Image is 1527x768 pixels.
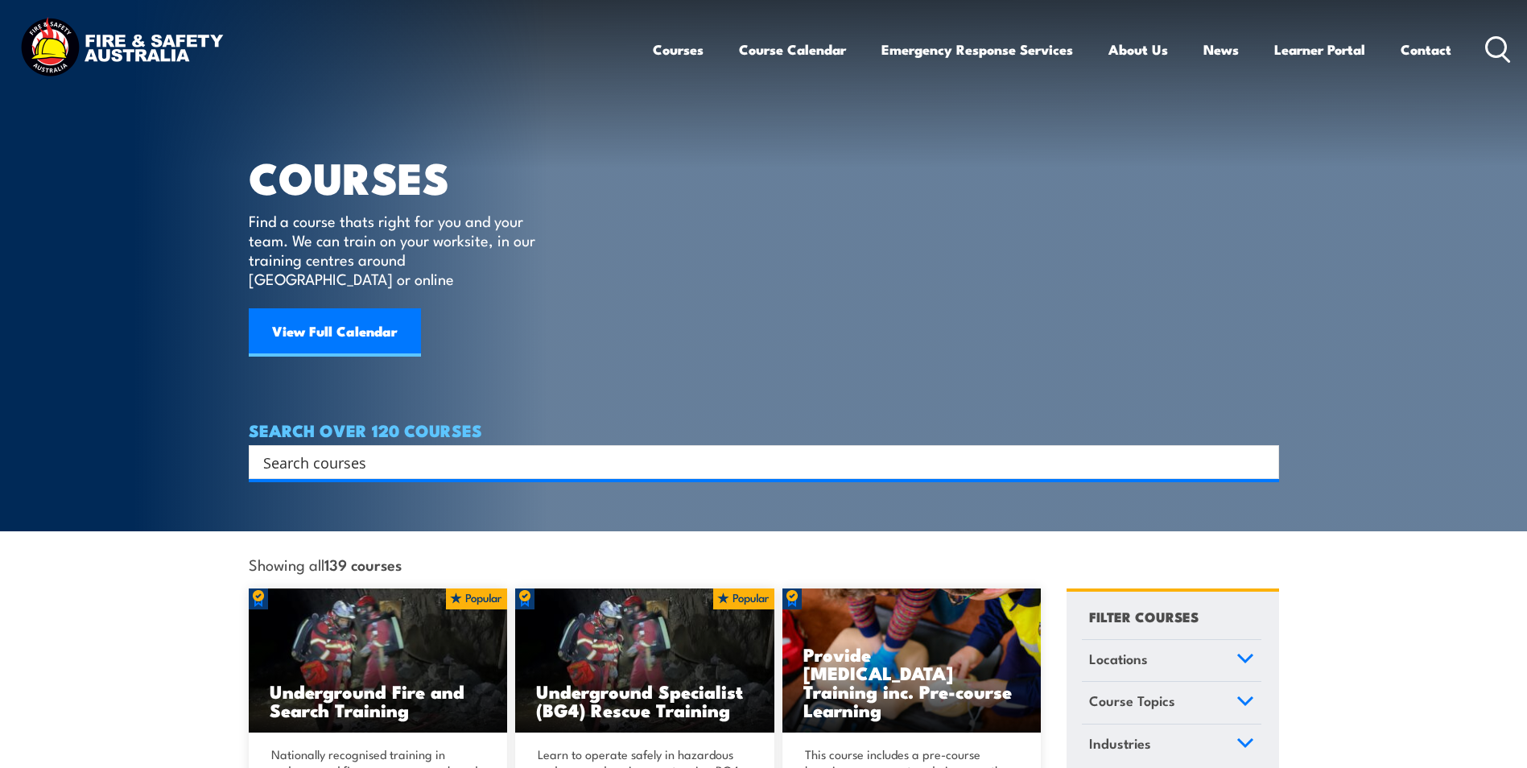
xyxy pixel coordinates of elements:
[1089,733,1151,754] span: Industries
[249,211,543,288] p: Find a course thats right for you and your team. We can train on your worksite, in our training c...
[881,28,1073,71] a: Emergency Response Services
[536,682,753,719] h3: Underground Specialist (BG4) Rescue Training
[1089,648,1148,670] span: Locations
[1089,690,1175,712] span: Course Topics
[1089,605,1199,627] h4: FILTER COURSES
[1082,682,1261,724] a: Course Topics
[1108,28,1168,71] a: About Us
[324,553,402,575] strong: 139 courses
[249,158,559,196] h1: COURSES
[803,645,1021,719] h3: Provide [MEDICAL_DATA] Training inc. Pre-course Learning
[1082,725,1261,766] a: Industries
[782,588,1042,733] a: Provide [MEDICAL_DATA] Training inc. Pre-course Learning
[249,421,1279,439] h4: SEARCH OVER 120 COURSES
[782,588,1042,733] img: Low Voltage Rescue and Provide CPR
[1274,28,1365,71] a: Learner Portal
[249,308,421,357] a: View Full Calendar
[739,28,846,71] a: Course Calendar
[249,588,508,733] a: Underground Fire and Search Training
[653,28,704,71] a: Courses
[1251,451,1273,473] button: Search magnifier button
[1082,640,1261,682] a: Locations
[270,682,487,719] h3: Underground Fire and Search Training
[249,588,508,733] img: Underground mine rescue
[515,588,774,733] img: Underground mine rescue
[263,450,1244,474] input: Search input
[266,451,1247,473] form: Search form
[515,588,774,733] a: Underground Specialist (BG4) Rescue Training
[1203,28,1239,71] a: News
[249,555,402,572] span: Showing all
[1401,28,1451,71] a: Contact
